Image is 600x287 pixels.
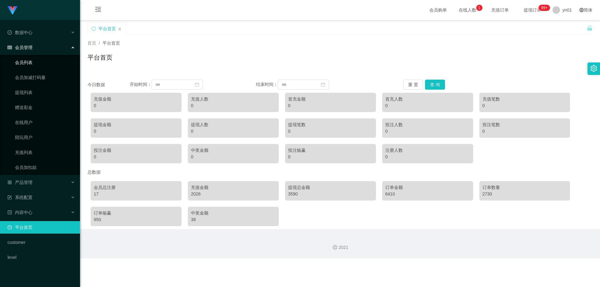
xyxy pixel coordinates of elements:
a: 提现列表 [15,86,75,99]
div: 0 [94,102,178,109]
a: 图标: dashboard平台首页 [7,221,75,234]
div: 38 [191,216,276,223]
div: 0 [94,128,178,135]
sup: 298 [538,5,550,11]
i: 图标: calendar [195,82,199,87]
div: 6410 [385,191,470,197]
i: 图标: form [7,195,12,200]
div: 会员总注册 [94,184,178,191]
i: 图标: table [7,45,12,50]
div: 订单数量 [482,184,567,191]
div: 中奖金额 [191,147,276,154]
i: 图标: setting [590,65,597,72]
div: 首充人数 [385,96,470,102]
span: 提现订单 [521,8,544,12]
img: logo.9652507e.png [7,6,17,15]
div: 投注人数 [385,121,470,128]
a: 会员加减打码量 [15,71,75,84]
div: 提现金额 [94,121,178,128]
div: 平台首页 [98,23,116,35]
div: 0 [385,128,470,135]
div: 提现人数 [191,121,276,128]
span: 充值订单 [488,8,512,12]
div: 0 [385,102,470,109]
div: 0 [191,102,276,109]
div: 中奖金额 [191,210,276,216]
div: 3590 [288,191,373,197]
div: 0 [385,154,470,160]
i: 图标: profile [7,210,12,215]
span: 系统配置 [7,195,32,200]
div: 0 [94,154,178,160]
span: / [99,41,100,46]
a: 在线用户 [15,116,75,129]
sup: 1 [476,5,482,11]
div: 总数据 [87,166,592,178]
button: 重 置 [403,80,423,90]
div: 充值金额 [191,184,276,191]
div: 订单金额 [385,184,470,191]
div: 订单输赢 [94,210,178,216]
a: 充值列表 [15,146,75,159]
h1: 平台首页 [87,53,112,62]
span: 会员管理 [7,45,32,50]
div: 今日数据 [87,82,130,88]
i: 图标: copyright [333,245,337,250]
a: 会员加扣款 [15,161,75,174]
button: 查 询 [425,80,445,90]
span: 数据中心 [7,30,32,35]
div: 0 [288,154,373,160]
span: 内容中心 [7,210,32,215]
span: 产品管理 [7,180,32,185]
div: 首充金额 [288,96,373,102]
i: 图标: unlock [587,25,592,31]
a: level [7,251,75,264]
div: 投注输赢 [288,147,373,154]
div: 0 [482,102,567,109]
i: 图标: check-circle-o [7,30,12,35]
a: 陪玩用户 [15,131,75,144]
a: 会员列表 [15,56,75,69]
div: 充值金额 [94,96,178,102]
span: 开始时间： [130,82,152,87]
span: 结束时间： [256,82,278,87]
a: customer [7,236,75,249]
div: 投注金额 [94,147,178,154]
div: 充值笔数 [482,96,567,102]
div: 2730 [482,191,567,197]
i: 图标: sync [92,27,96,31]
div: 投注笔数 [482,121,567,128]
p: 1 [478,5,480,11]
i: 图标: close [118,27,122,31]
div: 0 [482,128,567,135]
div: 提现总金额 [288,184,373,191]
i: 图标: appstore-o [7,180,12,185]
i: 图标: calendar [321,82,325,87]
span: 平台首页 [102,41,120,46]
span: 首页 [87,41,96,46]
div: 17 [94,191,178,197]
i: 图标: menu-fold [87,0,109,20]
a: 赠送彩金 [15,101,75,114]
div: 0 [191,128,276,135]
div: 0 [191,154,276,160]
div: 950 [94,216,178,223]
div: 2026 [191,191,276,197]
div: 充值人数 [191,96,276,102]
div: 2021 [85,244,595,251]
div: 注册人数 [385,147,470,154]
div: 提现笔数 [288,121,373,128]
i: 图标: global [579,8,584,12]
div: 0 [288,102,373,109]
div: 0 [288,128,373,135]
span: 在线人数 [456,8,479,12]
